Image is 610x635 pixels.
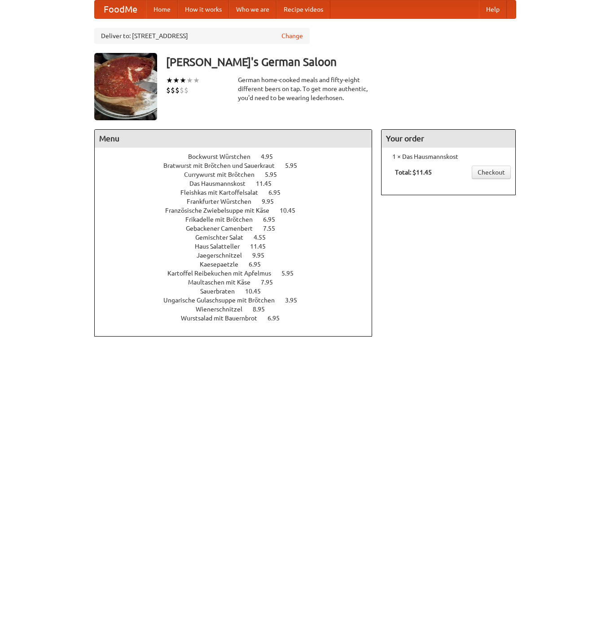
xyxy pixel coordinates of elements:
a: Bockwurst Würstchen 4.95 [188,153,290,160]
span: Wurstsalad mit Bauernbrot [181,315,266,322]
li: ★ [166,75,173,85]
a: FoodMe [95,0,146,18]
span: 9.95 [262,198,283,205]
a: Gebackener Camenbert 7.55 [186,225,292,232]
li: ★ [173,75,180,85]
span: 10.45 [280,207,304,214]
a: Haus Salatteller 11.45 [195,243,282,250]
span: 6.95 [268,315,289,322]
li: $ [175,85,180,95]
li: ★ [193,75,200,85]
a: Fleishkas mit Kartoffelsalat 6.95 [180,189,297,196]
li: $ [166,85,171,95]
a: Recipe videos [276,0,330,18]
a: Help [479,0,507,18]
li: $ [184,85,189,95]
span: Gebackener Camenbert [186,225,262,232]
h4: Menu [95,130,372,148]
img: angular.jpg [94,53,157,120]
a: Kartoffel Reibekuchen mit Apfelmus 5.95 [167,270,310,277]
span: Bratwurst mit Brötchen und Sauerkraut [163,162,284,169]
span: Das Hausmannskost [189,180,255,187]
a: Change [281,31,303,40]
span: Frankfurter Würstchen [187,198,260,205]
span: Bockwurst Würstchen [188,153,259,160]
span: 7.55 [263,225,284,232]
span: 5.95 [285,162,306,169]
span: Kartoffel Reibekuchen mit Apfelmus [167,270,280,277]
a: Kaesepaetzle 6.95 [200,261,277,268]
a: Das Hausmannskost 11.45 [189,180,288,187]
span: 6.95 [268,189,290,196]
span: 4.95 [261,153,282,160]
b: Total: $11.45 [395,169,432,176]
div: German home-cooked meals and fifty-eight different beers on tap. To get more authentic, you'd nee... [238,75,373,102]
span: 7.95 [261,279,282,286]
li: $ [180,85,184,95]
a: Frankfurter Würstchen 9.95 [187,198,290,205]
a: Sauerbraten 10.45 [200,288,277,295]
a: Bratwurst mit Brötchen und Sauerkraut 5.95 [163,162,314,169]
span: 10.45 [245,288,270,295]
div: Deliver to: [STREET_ADDRESS] [94,28,310,44]
a: Currywurst mit Brötchen 5.95 [184,171,294,178]
li: $ [171,85,175,95]
span: 9.95 [252,252,273,259]
a: Who we are [229,0,276,18]
span: Haus Salatteller [195,243,249,250]
span: 5.95 [265,171,286,178]
span: Ungarische Gulaschsuppe mit Brötchen [163,297,284,304]
a: Ungarische Gulaschsuppe mit Brötchen 3.95 [163,297,314,304]
a: Checkout [472,166,511,179]
span: Kaesepaetzle [200,261,247,268]
span: 11.45 [256,180,281,187]
a: Gemischter Salat 4.55 [195,234,282,241]
span: 6.95 [249,261,270,268]
span: Jaegerschnitzel [197,252,251,259]
li: ★ [186,75,193,85]
a: Wurstsalad mit Bauernbrot 6.95 [181,315,296,322]
span: Currywurst mit Brötchen [184,171,263,178]
span: Fleishkas mit Kartoffelsalat [180,189,267,196]
a: Home [146,0,178,18]
span: Wienerschnitzel [196,306,251,313]
span: Maultaschen mit Käse [188,279,259,286]
span: Französische Zwiebelsuppe mit Käse [165,207,278,214]
a: Frikadelle mit Brötchen 6.95 [185,216,292,223]
h4: Your order [382,130,515,148]
span: 11.45 [250,243,275,250]
li: ★ [180,75,186,85]
a: Jaegerschnitzel 9.95 [197,252,281,259]
span: Sauerbraten [200,288,244,295]
h3: [PERSON_NAME]'s German Saloon [166,53,516,71]
a: Französische Zwiebelsuppe mit Käse 10.45 [165,207,312,214]
a: How it works [178,0,229,18]
span: 8.95 [253,306,274,313]
span: 5.95 [281,270,303,277]
span: 4.55 [254,234,275,241]
span: 3.95 [285,297,306,304]
li: 1 × Das Hausmannskost [386,152,511,161]
span: Frikadelle mit Brötchen [185,216,262,223]
span: Gemischter Salat [195,234,252,241]
a: Wienerschnitzel 8.95 [196,306,281,313]
span: 6.95 [263,216,284,223]
a: Maultaschen mit Käse 7.95 [188,279,290,286]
